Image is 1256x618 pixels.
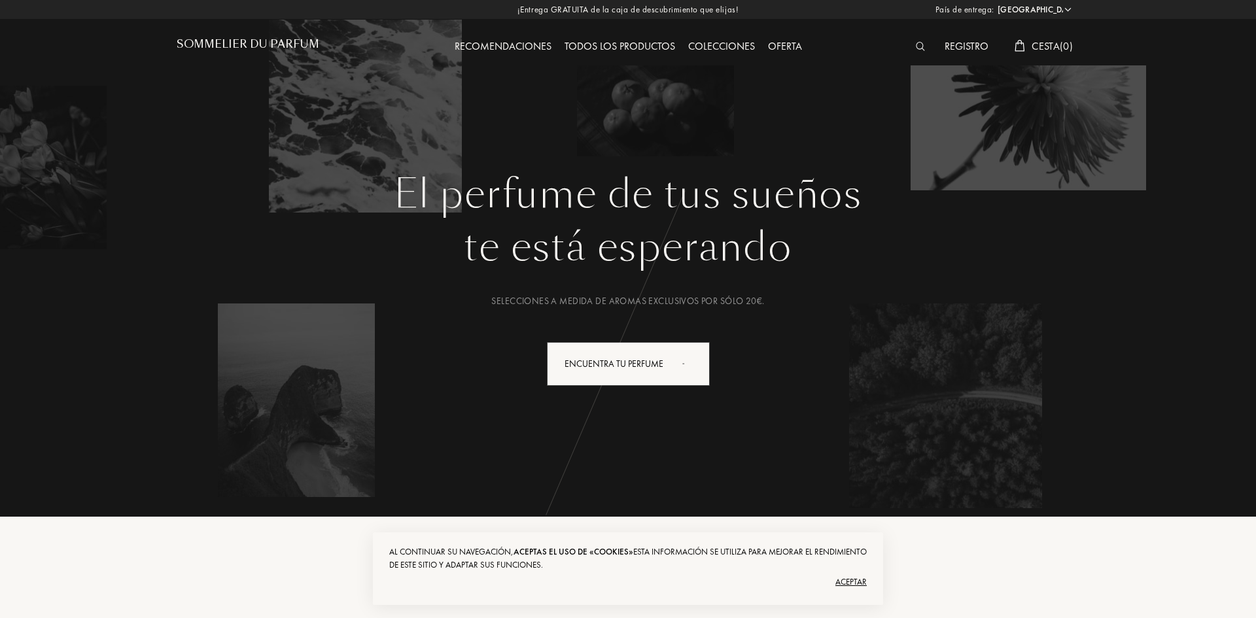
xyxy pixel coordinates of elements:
[761,39,809,56] div: Oferta
[916,42,926,51] img: search_icn_white.svg
[514,546,633,557] span: aceptas el uso de «cookies»
[547,342,710,386] div: Encuentra tu perfume
[678,350,704,376] div: animation
[558,39,682,53] a: Todos los productos
[938,39,995,56] div: Registro
[537,342,720,386] a: Encuentra tu perfumeanimation
[177,38,319,50] h1: Sommelier du Parfum
[186,171,1070,218] h1: El perfume de tus sueños
[682,39,761,56] div: Colecciones
[448,39,558,56] div: Recomendaciones
[389,545,867,572] div: Al continuar su navegación, Esta información se utiliza para mejorar el rendimiento de este sitio...
[448,39,558,53] a: Recomendaciones
[389,572,867,592] div: Aceptar
[682,39,761,53] a: Colecciones
[761,39,809,53] a: Oferta
[177,38,319,56] a: Sommelier du Parfum
[186,294,1070,308] div: Selecciones a medida de aromas exclusivos por sólo 20€.
[935,3,994,16] span: País de entrega:
[1032,39,1073,53] span: Cesta ( 0 )
[1015,40,1025,52] img: cart_white.svg
[186,218,1070,277] div: te está esperando
[558,39,682,56] div: Todos los productos
[938,39,995,53] a: Registro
